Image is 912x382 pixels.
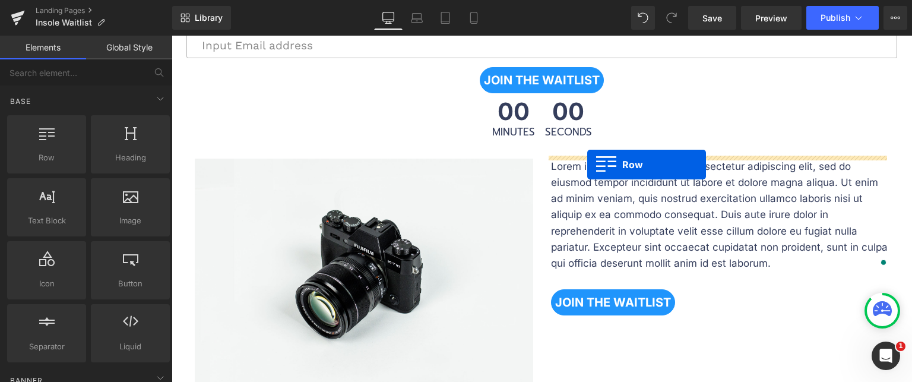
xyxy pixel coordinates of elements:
a: JOIN THE WAITLIST [379,254,503,280]
iframe: Intercom live chat [872,342,900,370]
span: 00 [321,64,363,91]
span: Text Block [11,214,83,227]
span: Save [702,12,722,24]
a: JOIN THE WAITLIST [308,31,432,58]
span: Image [94,214,166,227]
span: Button [94,277,166,290]
span: Library [195,12,223,23]
span: JOIN THE WAITLIST [384,260,499,274]
span: 00 [373,64,420,91]
span: Base [9,96,32,107]
span: Icon [11,277,83,290]
button: Publish [806,6,879,30]
a: Landing Pages [36,6,172,15]
span: Seconds [373,91,420,102]
iframe: To enrich screen reader interactions, please activate Accessibility in Grammarly extension settings [172,36,912,382]
a: New Library [172,6,231,30]
span: Preview [755,12,787,24]
span: Publish [821,13,850,23]
div: To enrich screen reader interactions, please activate Accessibility in Grammarly extension settings [379,123,718,236]
a: Laptop [403,6,431,30]
span: Heading [94,151,166,164]
button: More [883,6,907,30]
a: Tablet [431,6,460,30]
span: JOIN THE WAITLIST [312,37,428,52]
span: Minutes [321,91,363,102]
span: Liquid [94,340,166,353]
button: Undo [631,6,655,30]
span: 1 [896,342,905,351]
a: Preview [741,6,802,30]
button: Redo [660,6,683,30]
span: Insole Waitlist [36,18,92,27]
a: Desktop [374,6,403,30]
a: Mobile [460,6,488,30]
span: Separator [11,340,83,353]
span: Row [11,151,83,164]
p: Lorem ipsum dolor sit amet, consectetur adipiscing elit, sed do eiusmod tempor incididunt ut labo... [379,123,718,236]
a: Global Style [86,36,172,59]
